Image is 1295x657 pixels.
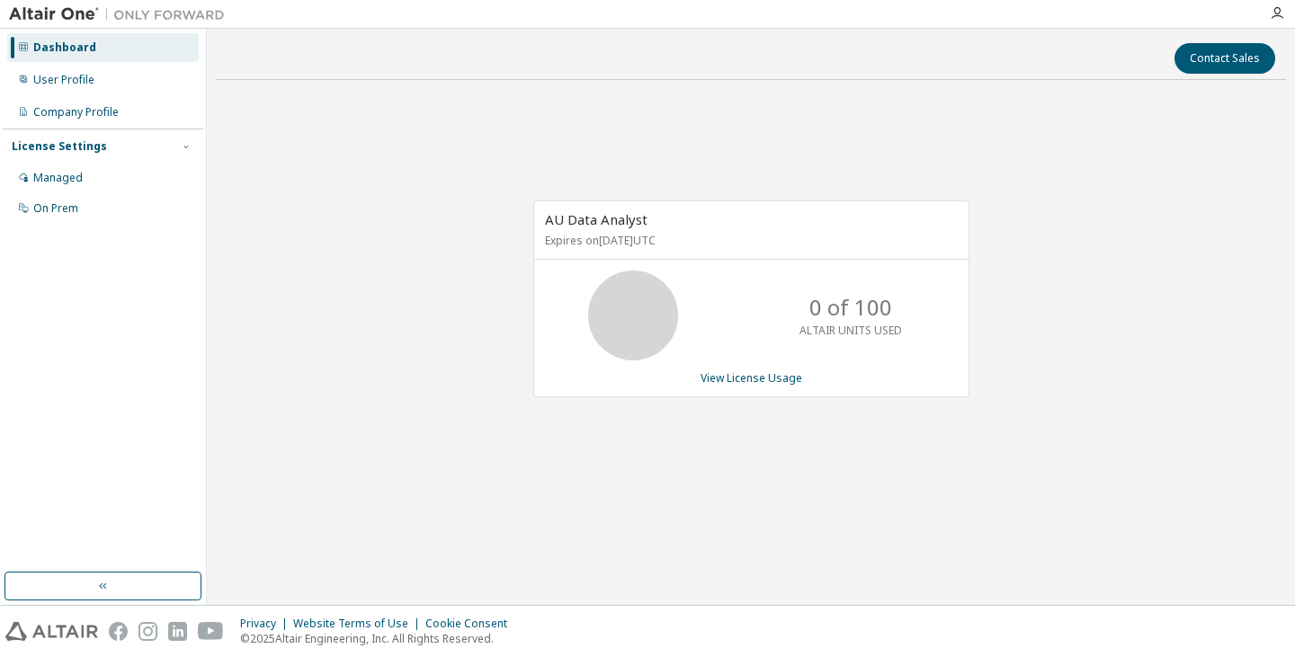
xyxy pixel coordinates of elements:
img: instagram.svg [138,622,157,641]
img: linkedin.svg [168,622,187,641]
a: View License Usage [701,370,802,386]
div: Cookie Consent [425,617,518,631]
div: Managed [33,171,83,185]
button: Contact Sales [1174,43,1275,74]
p: 0 of 100 [809,292,892,323]
div: Company Profile [33,105,119,120]
span: AU Data Analyst [545,210,647,228]
p: ALTAIR UNITS USED [799,323,902,338]
div: Website Terms of Use [293,617,425,631]
img: facebook.svg [109,622,128,641]
div: Privacy [240,617,293,631]
img: altair_logo.svg [5,622,98,641]
div: License Settings [12,139,107,154]
div: On Prem [33,201,78,216]
p: © 2025 Altair Engineering, Inc. All Rights Reserved. [240,631,518,646]
img: Altair One [9,5,234,23]
p: Expires on [DATE] UTC [545,233,953,248]
div: Dashboard [33,40,96,55]
img: youtube.svg [198,622,224,641]
div: User Profile [33,73,94,87]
